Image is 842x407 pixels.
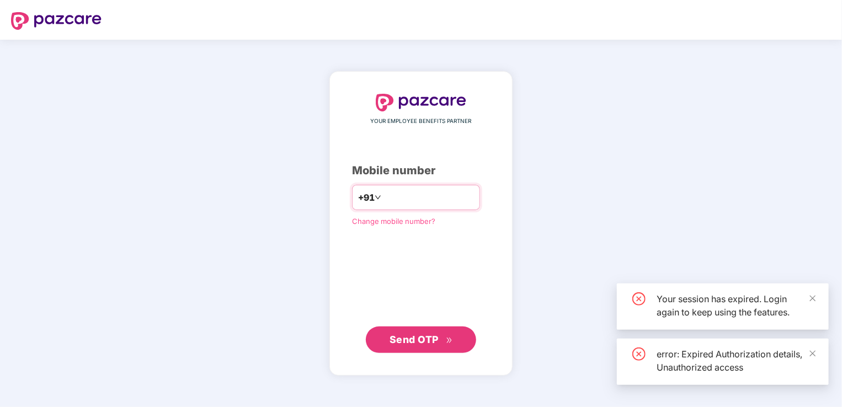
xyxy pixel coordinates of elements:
[375,194,381,201] span: down
[809,350,817,357] span: close
[352,217,435,226] a: Change mobile number?
[358,191,375,205] span: +91
[376,94,466,111] img: logo
[657,347,816,374] div: error: Expired Authorization details, Unauthorized access
[632,292,646,306] span: close-circle
[390,334,439,345] span: Send OTP
[657,292,816,319] div: Your session has expired. Login again to keep using the features.
[366,326,476,353] button: Send OTPdouble-right
[11,12,102,30] img: logo
[446,337,453,344] span: double-right
[371,117,472,126] span: YOUR EMPLOYEE BENEFITS PARTNER
[632,347,646,361] span: close-circle
[809,294,817,302] span: close
[352,162,490,179] div: Mobile number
